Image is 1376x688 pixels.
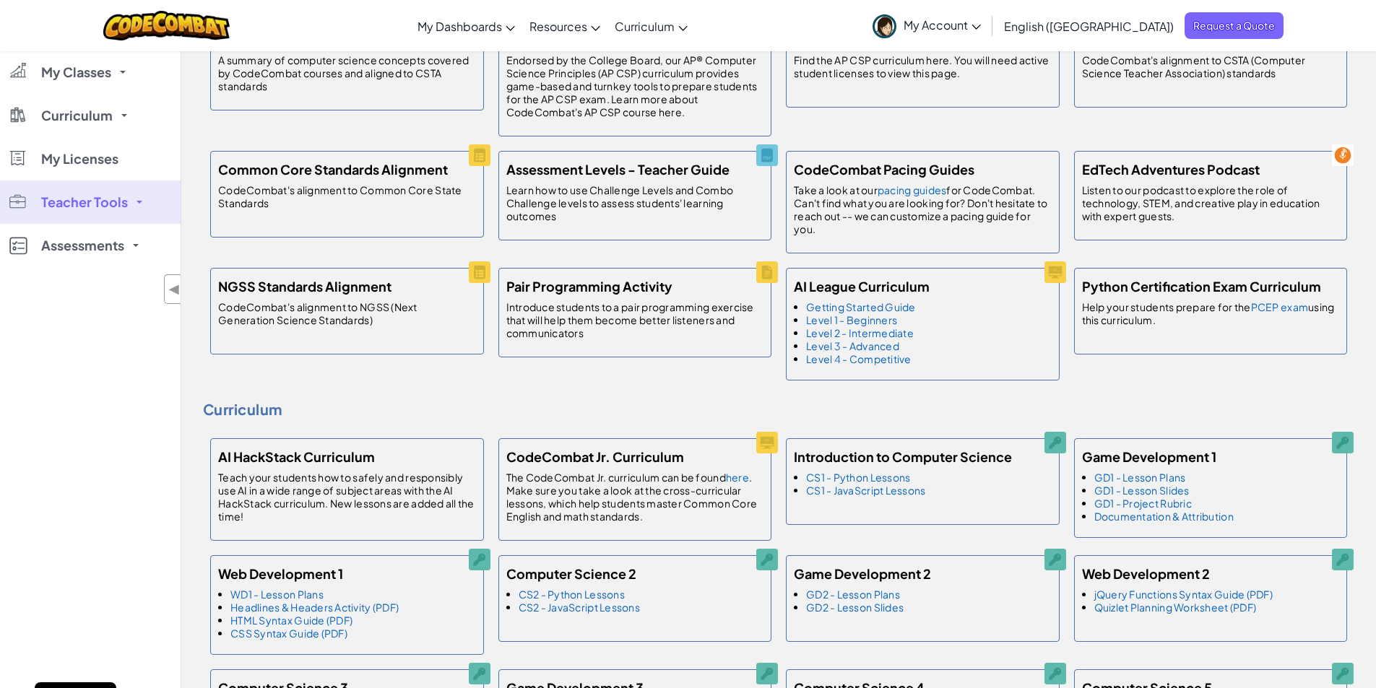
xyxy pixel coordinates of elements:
[806,352,912,365] a: Level 4 - Competitive
[230,588,324,601] a: WD1 - Lesson Plans
[794,183,1052,235] p: Take a look at our for CodeCombat. Can't find what you are looking for? Don't hesitate to reach o...
[806,326,914,339] a: Level 2 - Intermediate
[779,144,1067,261] a: CodeCombat Pacing Guides Take a look at ourpacing guidesfor CodeCombat. Can't find what you are l...
[794,276,930,297] h5: AI League Curriculum
[794,563,931,584] h5: Game Development 2
[1082,183,1340,222] p: Listen to our podcast to explore the role of technology, STEM, and creative play in education wit...
[1094,588,1273,601] a: jQuery Functions Syntax Guide (PDF)
[41,109,113,122] span: Curriculum
[806,484,925,497] a: CS1 - JavaScript Lessons
[865,3,988,48] a: My Account
[607,6,695,45] a: Curriculum
[491,144,779,248] a: Assessment Levels - Teacher Guide Learn how to use Challenge Levels and Combo Challenge levels to...
[1067,144,1355,248] a: EdTech Adventures Podcast Listen to our podcast to explore the role of technology, STEM, and crea...
[1067,431,1355,545] a: Game Development 1 GD1 - Lesson Plans GD1 - Lesson Slides GD1 - Project Rubric Documentation & At...
[1004,19,1174,34] span: English ([GEOGRAPHIC_DATA])
[41,152,118,165] span: My Licenses
[1082,300,1340,326] p: Help your students prepare for the using this curriculum.
[873,14,896,38] img: avatar
[904,17,981,32] span: My Account
[203,399,1354,420] h4: Curriculum
[218,159,448,180] h5: Common Core Standards Alignment
[410,6,522,45] a: My Dashboards
[506,446,684,467] h5: CodeCombat Jr. Curriculum
[1094,497,1192,510] a: GD1 - Project Rubric
[506,53,764,118] p: Endorsed by the College Board, our AP® Computer Science Principles (AP CSP) curriculum provides g...
[506,300,764,339] p: Introduce students to a pair programming exercise that will help them become better listeners and...
[218,276,391,297] h5: NGSS Standards Alignment
[1094,510,1234,523] a: Documentation & Attribution
[1094,484,1190,497] a: GD1 - Lesson Slides
[218,446,375,467] h5: AI HackStack Curriculum
[1067,14,1355,115] a: CSTA Standards Alignment CodeCombat's alignment to CSTA (Computer Science Teacher Association) st...
[41,66,111,79] span: My Classes
[794,53,1052,79] p: Find the AP CSP curriculum here. You will need active student licenses to view this page.
[779,548,1067,649] a: Game Development 2 GD2 - Lesson Plans GD2 - Lesson Slides
[1082,53,1340,79] p: CodeCombat's alignment to CSTA (Computer Science Teacher Association) standards
[726,471,749,484] a: here
[1094,601,1257,614] a: Quizlet Planning Worksheet (PDF)
[230,601,399,614] a: Headlines & Headers Activity (PDF)
[529,19,587,34] span: Resources
[806,601,904,614] a: GD2 - Lesson Slides
[203,144,491,245] a: Common Core Standards Alignment CodeCombat's alignment to Common Core State Standards
[806,339,899,352] a: Level 3 - Advanced
[1067,261,1355,362] a: Python Certification Exam Curriculum Help your students prepare for thePCEP examusing this curric...
[203,261,491,362] a: NGSS Standards Alignment CodeCombat's alignment to NGSS (Next Generation Science Standards)
[218,563,343,584] h5: Web Development 1
[230,627,347,640] a: CSS Syntax Guide (PDF)
[506,563,636,584] h5: Computer Science 2
[806,313,897,326] a: Level 1 - Beginners
[491,431,779,548] a: CodeCombat Jr. Curriculum The CodeCombat Jr. curriculum can be foundhere. Make sure you take a lo...
[1082,446,1216,467] h5: Game Development 1
[1094,471,1186,484] a: GD1 - Lesson Plans
[615,19,675,34] span: Curriculum
[519,601,640,614] a: CS2 - JavaScript Lessons
[878,183,947,196] a: pacing guides
[218,471,476,523] p: Teach your students how to safely and responsibly use AI in a wide range of subject areas with th...
[506,183,764,222] p: Learn how to use Challenge Levels and Combo Challenge levels to assess students' learning outcomes
[41,196,128,209] span: Teacher Tools
[506,276,672,297] h5: Pair Programming Activity
[203,431,491,548] a: AI HackStack Curriculum Teach your students how to safely and responsibly use AI in a wide range ...
[522,6,607,45] a: Resources
[1082,276,1321,297] h5: Python Certification Exam Curriculum
[218,183,476,209] p: CodeCombat's alignment to Common Core State Standards
[491,548,779,649] a: Computer Science 2 CS2 - Python Lessons CS2 - JavaScript Lessons
[506,471,764,523] p: The CodeCombat Jr. curriculum can be found . Make sure you take a look at the cross-curricular le...
[519,588,625,601] a: CS2 - Python Lessons
[806,588,900,601] a: GD2 - Lesson Plans
[491,261,779,365] a: Pair Programming Activity Introduce students to a pair programming exercise that will help them b...
[779,431,1067,532] a: Introduction to Computer Science CS1 - Python Lessons CS1 - JavaScript Lessons
[997,6,1181,45] a: English ([GEOGRAPHIC_DATA])
[506,159,730,180] h5: Assessment Levels - Teacher Guide
[230,614,352,627] a: HTML Syntax Guide (PDF)
[41,239,124,252] span: Assessments
[794,159,974,180] h5: CodeCombat Pacing Guides
[168,279,181,300] span: ◀
[794,446,1012,467] h5: Introduction to Computer Science
[103,11,230,40] img: CodeCombat logo
[1082,159,1260,180] h5: EdTech Adventures Podcast
[218,300,476,326] p: CodeCombat's alignment to NGSS (Next Generation Science Standards)
[1251,300,1308,313] a: PCEP exam
[203,14,491,118] a: Scope & Sequence A summary of computer science concepts covered by CodeCombat courses and aligned...
[779,14,1067,115] a: AP Computer Science Principles Portal Find the AP CSP curriculum here. You will need active stude...
[417,19,502,34] span: My Dashboards
[1082,563,1210,584] h5: Web Development 2
[218,53,476,92] p: A summary of computer science concepts covered by CodeCombat courses and aligned to CSTA standards
[806,300,916,313] a: Getting Started Guide
[491,14,779,144] a: AP Computer Science Principles Course Endorsed by the College Board, our AP® Computer Science Pri...
[1185,12,1284,39] a: Request a Quote
[806,471,910,484] a: CS1 - Python Lessons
